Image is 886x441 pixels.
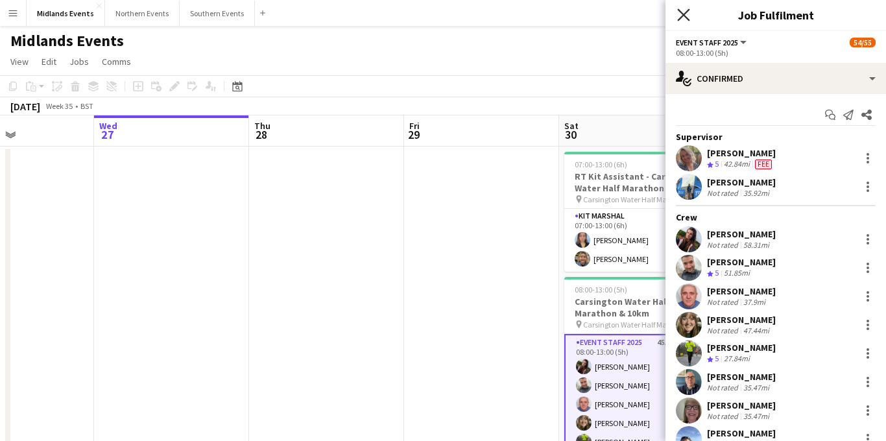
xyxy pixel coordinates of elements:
[254,120,270,132] span: Thu
[707,411,741,421] div: Not rated
[707,371,776,383] div: [PERSON_NAME]
[741,411,772,421] div: 35.47mi
[36,53,62,70] a: Edit
[10,56,29,67] span: View
[707,256,776,268] div: [PERSON_NAME]
[105,1,180,26] button: Northern Events
[741,297,768,307] div: 37.9mi
[99,120,117,132] span: Wed
[850,38,876,47] span: 54/55
[43,101,75,111] span: Week 35
[409,120,420,132] span: Fri
[180,1,255,26] button: Southern Events
[562,127,579,142] span: 30
[741,326,772,335] div: 47.44mi
[707,399,776,411] div: [PERSON_NAME]
[80,101,93,111] div: BST
[564,152,710,272] app-job-card: 07:00-13:00 (6h)2/2RT Kit Assistant - Carsington Water Half Marathon & 10km Carsington Water Half...
[583,320,680,329] span: Carsington Water Half Marathon & 10km
[97,53,136,70] a: Comms
[741,383,772,392] div: 35.47mi
[741,188,772,198] div: 35.92mi
[676,38,748,47] button: Event Staff 2025
[676,48,876,58] div: 08:00-13:00 (5h)
[42,56,56,67] span: Edit
[721,268,752,279] div: 51.85mi
[575,160,627,169] span: 07:00-13:00 (6h)
[752,159,774,170] div: Crew has different fees then in role
[665,63,886,94] div: Confirmed
[715,159,719,169] span: 5
[575,285,627,294] span: 08:00-13:00 (5h)
[721,353,752,364] div: 27.84mi
[665,211,886,223] div: Crew
[715,353,719,363] span: 5
[707,326,741,335] div: Not rated
[5,53,34,70] a: View
[707,176,776,188] div: [PERSON_NAME]
[665,131,886,143] div: Supervisor
[721,159,752,170] div: 42.84mi
[564,209,710,272] app-card-role: Kit Marshal2/207:00-13:00 (6h)[PERSON_NAME][PERSON_NAME]
[707,427,776,439] div: [PERSON_NAME]
[715,268,719,278] span: 5
[583,195,680,204] span: Carsington Water Half Marathon & 10km
[407,127,420,142] span: 29
[707,342,776,353] div: [PERSON_NAME]
[10,31,124,51] h1: Midlands Events
[707,240,741,250] div: Not rated
[97,127,117,142] span: 27
[707,188,741,198] div: Not rated
[755,160,772,169] span: Fee
[564,120,579,132] span: Sat
[707,297,741,307] div: Not rated
[676,38,738,47] span: Event Staff 2025
[707,147,776,159] div: [PERSON_NAME]
[564,296,710,319] h3: Carsington Water Half Marathon & 10km
[707,228,776,240] div: [PERSON_NAME]
[64,53,94,70] a: Jobs
[665,6,886,23] h3: Job Fulfilment
[707,314,776,326] div: [PERSON_NAME]
[252,127,270,142] span: 28
[10,100,40,113] div: [DATE]
[27,1,105,26] button: Midlands Events
[102,56,131,67] span: Comms
[707,383,741,392] div: Not rated
[707,285,776,297] div: [PERSON_NAME]
[741,240,772,250] div: 58.31mi
[564,171,710,194] h3: RT Kit Assistant - Carsington Water Half Marathon & 10km
[69,56,89,67] span: Jobs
